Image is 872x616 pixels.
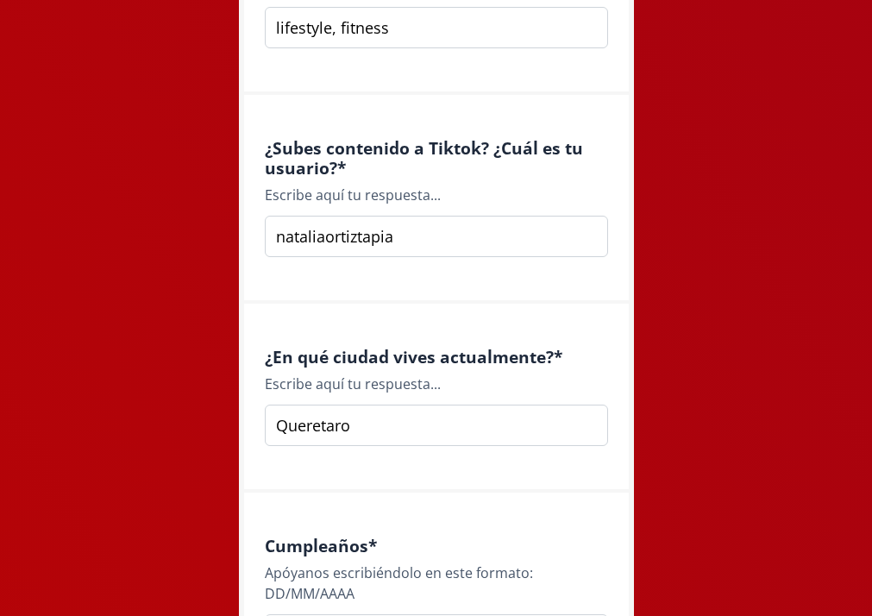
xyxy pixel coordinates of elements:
[265,138,608,178] h4: ¿Subes contenido a Tiktok? ¿Cuál es tu usuario? *
[265,563,608,604] div: Apóyanos escribiéndolo en este formato: DD/MM/AAAA
[265,536,608,556] h4: Cumpleaños *
[265,216,608,257] input: Type your answer here...
[265,347,608,367] h4: ¿En qué ciudad vives actualmente? *
[265,374,608,394] div: Escribe aquí tu respuesta...
[265,405,608,446] input: Type your answer here...
[265,185,608,205] div: Escribe aquí tu respuesta...
[265,7,608,48] input: Type your answer here...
